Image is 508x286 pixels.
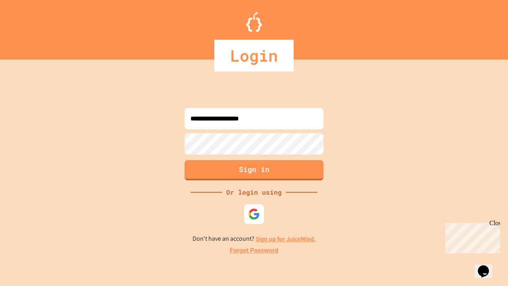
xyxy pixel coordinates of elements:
iframe: chat widget [442,220,500,253]
img: google-icon.svg [248,208,260,220]
div: Or login using [222,187,286,197]
img: Logo.svg [246,12,262,32]
div: Login [214,40,294,71]
a: Sign up for JuiceMind. [256,235,316,243]
a: Forgot Password [230,246,278,255]
div: Chat with us now!Close [3,3,55,50]
p: Don't have an account? [192,234,316,244]
button: Sign in [185,160,323,180]
iframe: chat widget [475,254,500,278]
